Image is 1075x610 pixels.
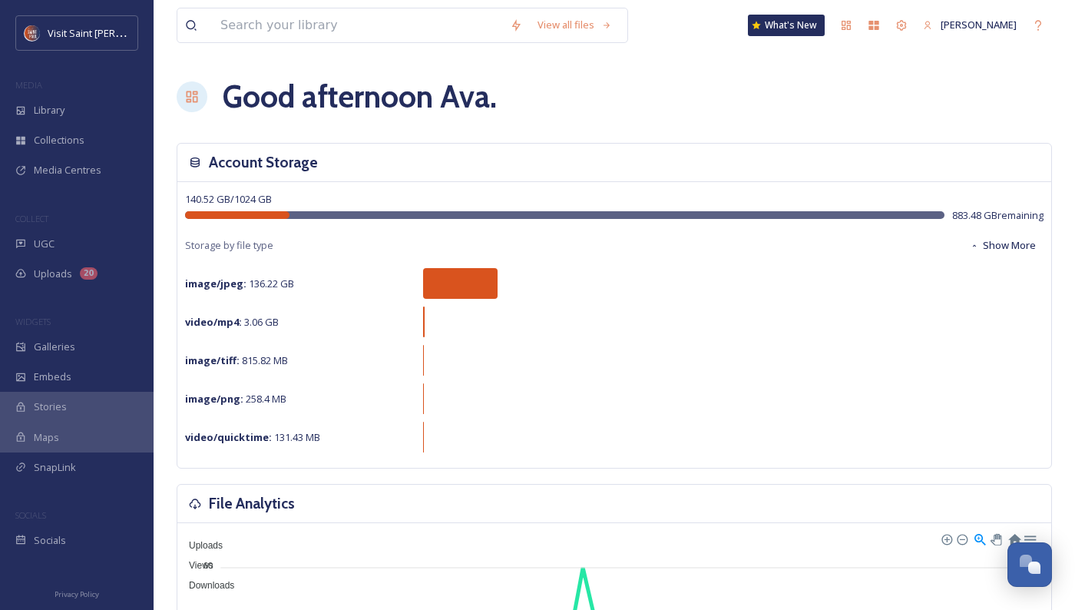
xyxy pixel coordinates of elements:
div: Panning [991,534,1000,543]
span: Storage by file type [185,238,273,253]
span: Uploads [34,267,72,281]
strong: video/quicktime : [185,430,272,444]
img: Visit%20Saint%20Paul%20Updated%20Profile%20Image.jpg [25,25,40,41]
strong: video/mp4 : [185,315,242,329]
span: [PERSON_NAME] [941,18,1017,31]
div: Menu [1023,532,1036,545]
span: Embeds [34,370,71,384]
a: [PERSON_NAME] [915,10,1024,40]
a: What's New [748,15,825,36]
div: Selection Zoom [973,532,986,545]
input: Search your library [213,8,502,42]
span: Visit Saint [PERSON_NAME] [48,25,170,40]
div: Reset Zoom [1007,532,1020,545]
strong: image/jpeg : [185,277,246,290]
span: SnapLink [34,460,76,475]
h3: Account Storage [209,151,318,174]
span: COLLECT [15,213,48,224]
span: SOCIALS [15,509,46,521]
h3: File Analytics [209,492,295,515]
span: Galleries [34,340,75,354]
span: Downloads [177,580,234,591]
a: Privacy Policy [55,584,99,602]
span: MEDIA [15,79,42,91]
span: Maps [34,430,59,445]
a: View all files [530,10,620,40]
span: 883.48 GB remaining [952,208,1044,223]
div: 20 [80,267,98,280]
span: Uploads [177,540,223,551]
span: 136.22 GB [185,277,294,290]
span: Collections [34,133,84,148]
span: Privacy Policy [55,589,99,599]
span: Media Centres [34,163,101,177]
span: Views [177,560,213,571]
span: 3.06 GB [185,315,279,329]
span: WIDGETS [15,316,51,327]
div: Zoom In [941,533,951,544]
button: Show More [962,230,1044,260]
h1: Good afternoon Ava . [223,74,497,120]
div: Zoom Out [956,533,967,544]
span: Stories [34,399,67,414]
span: 140.52 GB / 1024 GB [185,192,272,206]
span: 815.82 MB [185,353,288,367]
span: Library [34,103,64,118]
tspan: 60 [203,561,213,570]
span: UGC [34,237,55,251]
span: 258.4 MB [185,392,286,406]
strong: image/tiff : [185,353,240,367]
span: 131.43 MB [185,430,320,444]
strong: image/png : [185,392,243,406]
button: Open Chat [1007,542,1052,587]
span: Socials [34,533,66,548]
